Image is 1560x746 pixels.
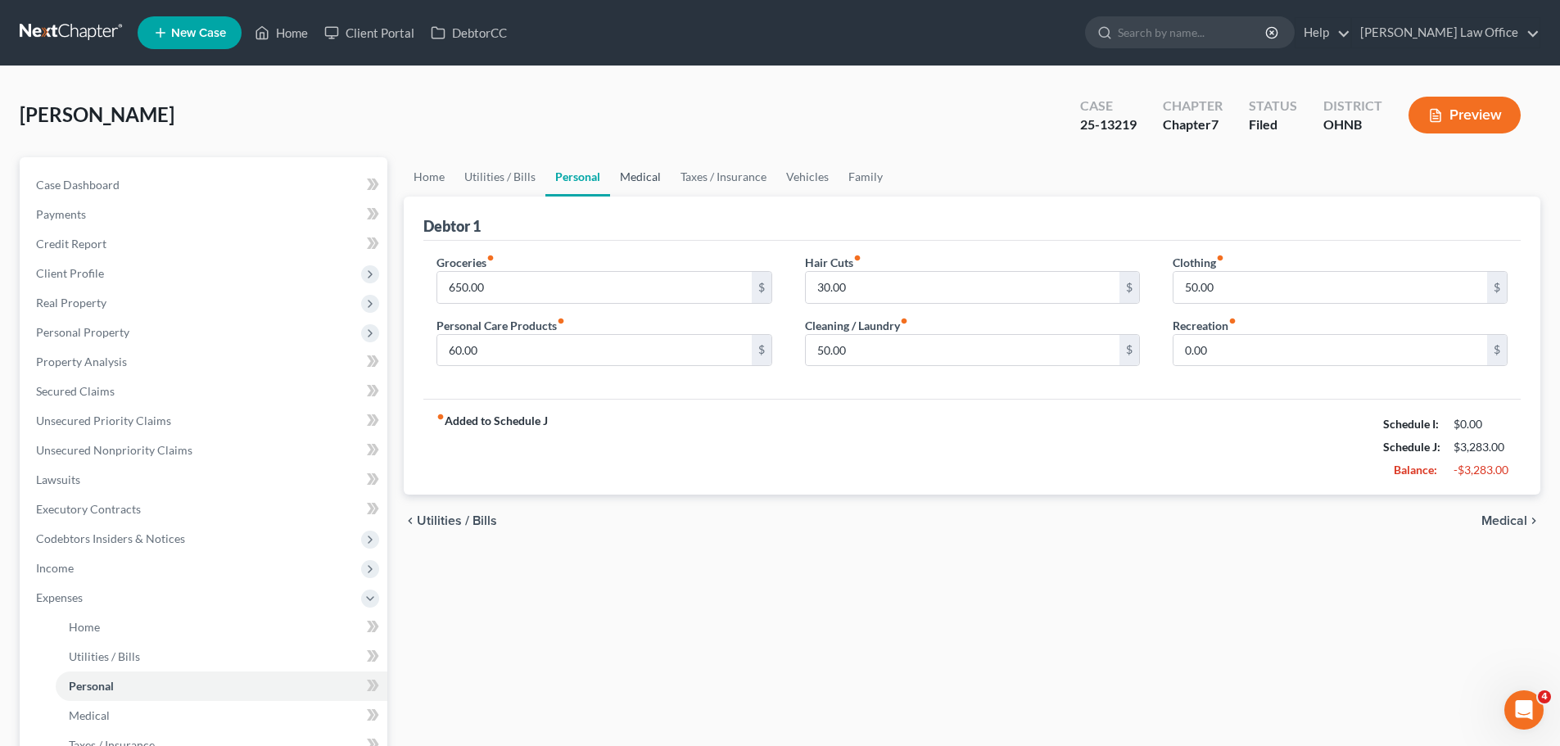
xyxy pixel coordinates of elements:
[20,102,174,126] span: [PERSON_NAME]
[36,266,104,280] span: Client Profile
[806,272,1119,303] input: --
[436,317,565,334] label: Personal Care Products
[23,377,387,406] a: Secured Claims
[23,170,387,200] a: Case Dashboard
[1538,690,1551,703] span: 4
[805,317,908,334] label: Cleaning / Laundry
[853,254,861,262] i: fiber_manual_record
[36,355,127,368] span: Property Analysis
[36,207,86,221] span: Payments
[1323,97,1382,115] div: District
[776,157,839,197] a: Vehicles
[1163,115,1223,134] div: Chapter
[557,317,565,325] i: fiber_manual_record
[1295,18,1350,47] a: Help
[36,561,74,575] span: Income
[1383,417,1439,431] strong: Schedule I:
[23,495,387,524] a: Executory Contracts
[423,18,515,47] a: DebtorCC
[36,384,115,398] span: Secured Claims
[56,613,387,642] a: Home
[839,157,893,197] a: Family
[436,413,548,482] strong: Added to Schedule J
[36,178,120,192] span: Case Dashboard
[417,514,497,527] span: Utilities / Bills
[56,701,387,730] a: Medical
[404,514,497,527] button: chevron_left Utilities / Bills
[805,254,861,271] label: Hair Cuts
[23,406,387,436] a: Unsecured Priority Claims
[36,414,171,427] span: Unsecured Priority Claims
[1454,439,1508,455] div: $3,283.00
[454,157,545,197] a: Utilities / Bills
[1080,97,1137,115] div: Case
[56,671,387,701] a: Personal
[1249,115,1297,134] div: Filed
[1504,690,1544,730] iframe: Intercom live chat
[900,317,908,325] i: fiber_manual_record
[671,157,776,197] a: Taxes / Insurance
[1487,335,1507,366] div: $
[486,254,495,262] i: fiber_manual_record
[1173,335,1487,366] input: --
[36,296,106,310] span: Real Property
[23,436,387,465] a: Unsecured Nonpriority Claims
[545,157,610,197] a: Personal
[404,514,417,527] i: chevron_left
[23,200,387,229] a: Payments
[1394,463,1437,477] strong: Balance:
[1216,254,1224,262] i: fiber_manual_record
[69,708,110,722] span: Medical
[806,335,1119,366] input: --
[752,335,771,366] div: $
[436,254,495,271] label: Groceries
[1409,97,1521,133] button: Preview
[69,620,100,634] span: Home
[1481,514,1527,527] span: Medical
[23,347,387,377] a: Property Analysis
[1228,317,1237,325] i: fiber_manual_record
[23,229,387,259] a: Credit Report
[246,18,316,47] a: Home
[1173,272,1487,303] input: --
[1487,272,1507,303] div: $
[36,472,80,486] span: Lawsuits
[36,590,83,604] span: Expenses
[36,237,106,251] span: Credit Report
[1454,416,1508,432] div: $0.00
[36,531,185,545] span: Codebtors Insiders & Notices
[1173,317,1237,334] label: Recreation
[1352,18,1540,47] a: [PERSON_NAME] Law Office
[1211,116,1219,132] span: 7
[752,272,771,303] div: $
[36,325,129,339] span: Personal Property
[56,642,387,671] a: Utilities / Bills
[171,27,226,39] span: New Case
[610,157,671,197] a: Medical
[437,272,751,303] input: --
[1383,440,1440,454] strong: Schedule J:
[1527,514,1540,527] i: chevron_right
[1481,514,1540,527] button: Medical chevron_right
[423,216,481,236] div: Debtor 1
[1249,97,1297,115] div: Status
[1323,115,1382,134] div: OHNB
[1119,272,1139,303] div: $
[1119,335,1139,366] div: $
[1080,115,1137,134] div: 25-13219
[36,502,141,516] span: Executory Contracts
[437,335,751,366] input: --
[1163,97,1223,115] div: Chapter
[1118,17,1268,47] input: Search by name...
[1454,462,1508,478] div: -$3,283.00
[1173,254,1224,271] label: Clothing
[69,649,140,663] span: Utilities / Bills
[436,413,445,421] i: fiber_manual_record
[36,443,192,457] span: Unsecured Nonpriority Claims
[404,157,454,197] a: Home
[69,679,114,693] span: Personal
[316,18,423,47] a: Client Portal
[23,465,387,495] a: Lawsuits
